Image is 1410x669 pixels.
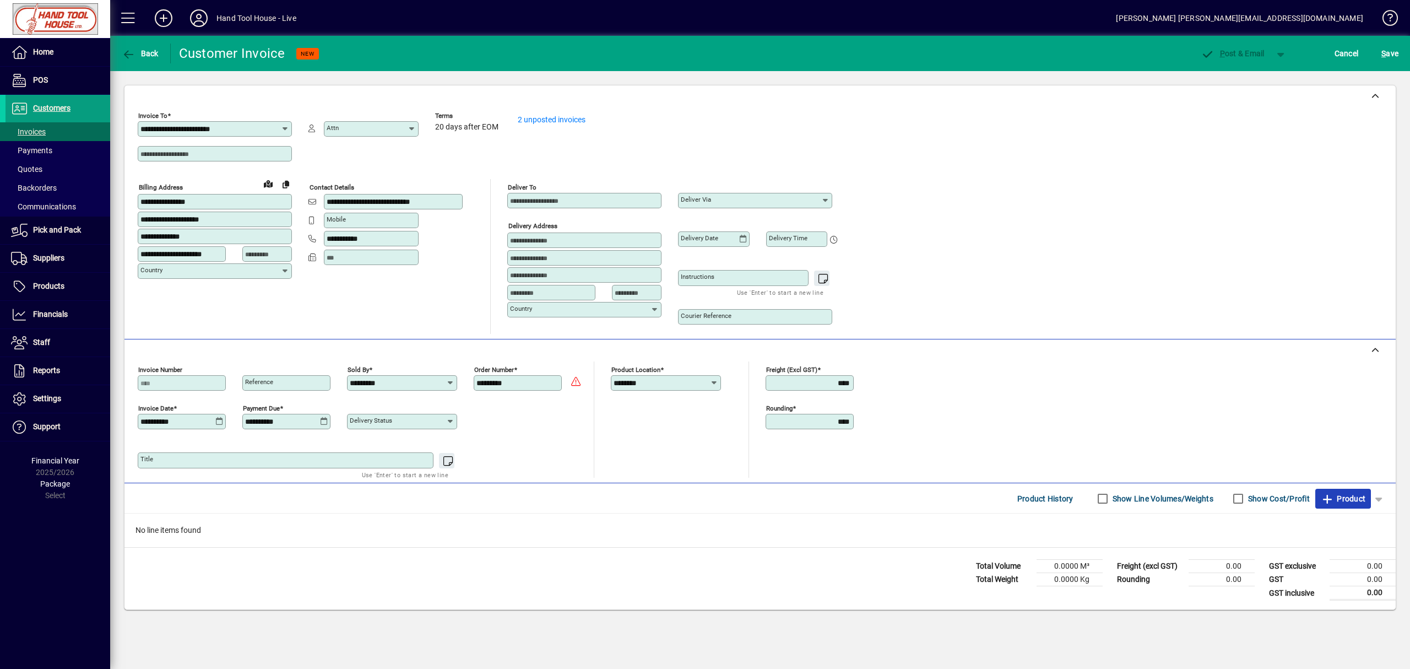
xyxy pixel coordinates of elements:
a: Quotes [6,160,110,179]
td: Rounding [1111,573,1189,586]
a: Financials [6,301,110,328]
span: Communications [11,202,76,211]
a: Backorders [6,179,110,197]
td: 0.0000 M³ [1037,560,1103,573]
span: Product [1321,490,1365,508]
span: POS [33,75,48,84]
span: Home [33,47,53,56]
td: Freight (excl GST) [1111,560,1189,573]
td: 0.00 [1189,560,1255,573]
span: ave [1381,45,1398,62]
td: Total Volume [970,560,1037,573]
button: Back [119,44,161,63]
a: Support [6,413,110,441]
span: P [1220,49,1225,58]
button: Copy to Delivery address [277,175,295,193]
td: 0.00 [1330,573,1396,586]
a: Communications [6,197,110,216]
mat-label: Freight (excl GST) [766,366,817,374]
span: S [1381,49,1386,58]
span: NEW [301,50,314,57]
span: Settings [33,394,61,403]
div: Customer Invoice [179,45,285,62]
button: Product [1315,489,1371,509]
mat-label: Country [140,266,162,274]
a: Knowledge Base [1374,2,1396,38]
mat-hint: Use 'Enter' to start a new line [362,468,448,481]
span: Package [40,479,70,488]
mat-label: Invoice To [138,112,167,120]
a: Pick and Pack [6,217,110,244]
mat-label: Courier Reference [681,312,731,320]
mat-label: Sold by [348,366,369,374]
td: GST exclusive [1263,560,1330,573]
mat-label: Title [140,455,153,463]
button: Cancel [1332,44,1362,63]
span: Backorders [11,184,57,192]
mat-label: Reference [245,378,273,386]
td: 0.00 [1330,560,1396,573]
mat-label: Country [510,305,532,312]
button: Product History [1013,489,1078,509]
mat-label: Rounding [766,404,793,412]
a: Reports [6,357,110,385]
mat-label: Delivery date [681,234,718,242]
span: Cancel [1335,45,1359,62]
a: Staff [6,329,110,357]
td: 0.0000 Kg [1037,573,1103,586]
a: Invoices [6,122,110,141]
mat-label: Deliver via [681,196,711,203]
span: Products [33,282,64,290]
span: Suppliers [33,253,64,262]
span: Terms [435,112,501,120]
span: Customers [33,104,70,112]
span: Back [122,49,159,58]
a: Home [6,39,110,66]
mat-label: Deliver To [508,184,536,191]
span: ost & Email [1201,49,1265,58]
a: Payments [6,141,110,160]
a: Settings [6,385,110,413]
button: Post & Email [1195,44,1270,63]
div: No line items found [124,514,1396,547]
td: 0.00 [1330,586,1396,600]
a: POS [6,67,110,94]
label: Show Cost/Profit [1246,493,1310,504]
app-page-header-button: Back [110,44,171,63]
span: 20 days after EOM [435,123,498,132]
mat-label: Payment due [243,404,280,412]
td: Total Weight [970,573,1037,586]
td: GST [1263,573,1330,586]
td: 0.00 [1189,573,1255,586]
a: Suppliers [6,245,110,272]
mat-label: Attn [327,124,339,132]
span: Reports [33,366,60,375]
mat-label: Product location [611,366,660,374]
span: Invoices [11,127,46,136]
span: Pick and Pack [33,225,81,234]
span: Financial Year [31,456,79,465]
button: Profile [181,8,216,28]
button: Add [146,8,181,28]
mat-label: Invoice date [138,404,173,412]
mat-label: Order number [474,366,514,374]
mat-label: Invoice number [138,366,182,374]
td: GST inclusive [1263,586,1330,600]
span: Quotes [11,165,42,174]
mat-label: Delivery status [350,417,392,424]
span: Staff [33,338,50,347]
label: Show Line Volumes/Weights [1110,493,1213,504]
span: Product History [1017,490,1073,508]
a: View on map [259,175,277,192]
a: Products [6,273,110,300]
span: Support [33,422,61,431]
button: Save [1379,44,1401,63]
div: Hand Tool House - Live [216,9,296,27]
mat-hint: Use 'Enter' to start a new line [737,286,823,299]
mat-label: Delivery time [769,234,807,242]
mat-label: Instructions [681,273,714,280]
span: Payments [11,146,52,155]
a: 2 unposted invoices [518,115,585,124]
mat-label: Mobile [327,215,346,223]
div: [PERSON_NAME] [PERSON_NAME][EMAIL_ADDRESS][DOMAIN_NAME] [1116,9,1363,27]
